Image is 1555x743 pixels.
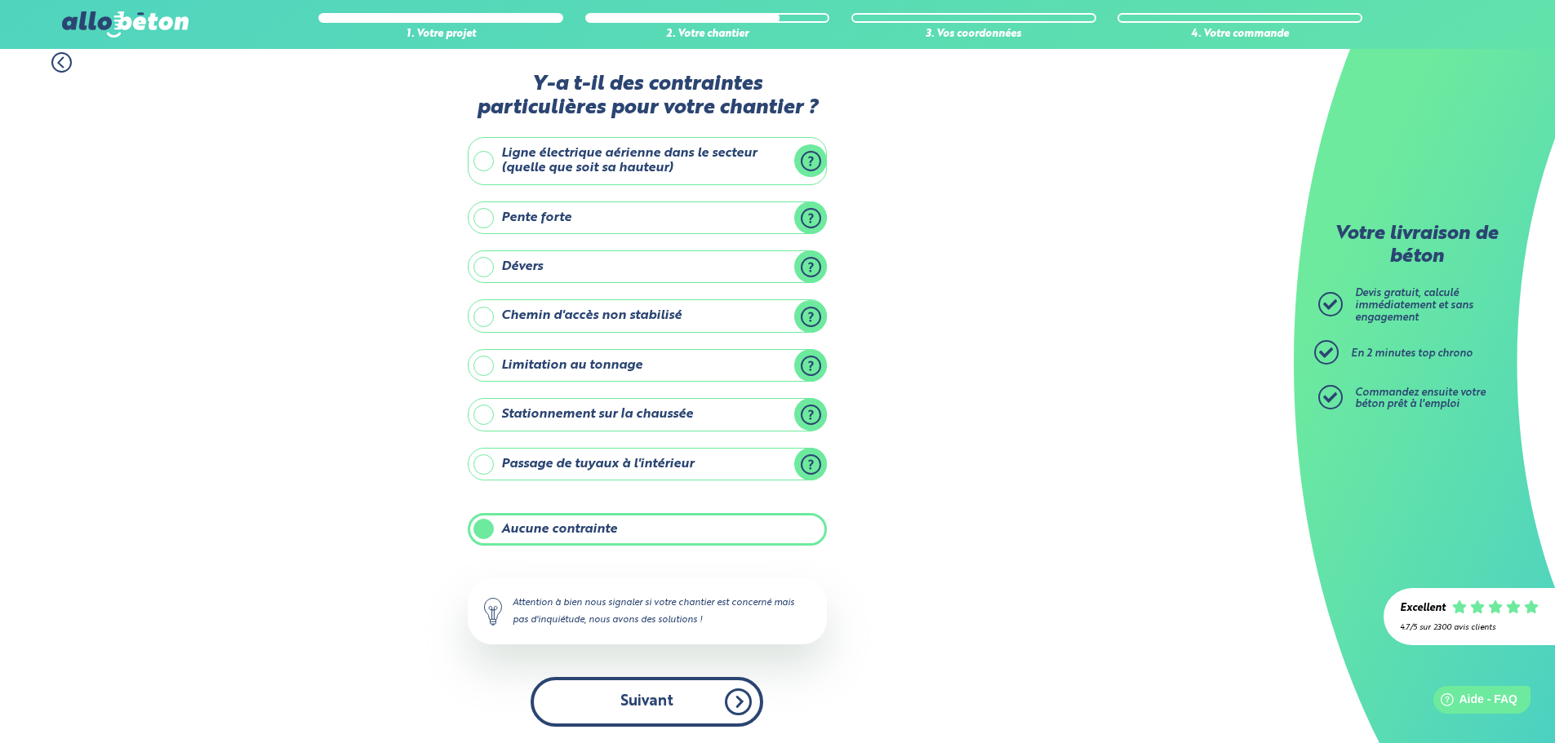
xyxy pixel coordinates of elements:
div: Excellent [1400,603,1446,615]
label: Aucune contrainte [468,513,827,546]
div: 4. Votre commande [1117,29,1362,41]
label: Ligne électrique aérienne dans le secteur (quelle que soit sa hauteur) [468,137,827,185]
span: Commandez ensuite votre béton prêt à l'emploi [1355,387,1486,410]
div: Attention à bien nous signaler si votre chantier est concerné mais pas d'inquiétude, nous avons d... [468,578,827,643]
iframe: Help widget launcher [1410,679,1537,725]
label: Passage de tuyaux à l'intérieur [468,448,827,480]
div: 4.7/5 sur 2300 avis clients [1400,623,1539,632]
div: 1. Votre projet [318,29,563,41]
button: Suivant [531,677,763,727]
span: En 2 minutes top chrono [1351,348,1473,359]
label: Chemin d'accès non stabilisé [468,299,827,332]
label: Limitation au tonnage [468,349,827,382]
span: Devis gratuit, calculé immédiatement et sans engagement [1355,288,1473,322]
p: Votre livraison de béton [1322,223,1510,268]
img: allobéton [62,11,188,38]
div: 2. Votre chantier [585,29,830,41]
label: Y-a t-il des contraintes particulières pour votre chantier ? [468,73,827,121]
label: Pente forte [468,201,827,234]
div: 3. Vos coordonnées [851,29,1096,41]
label: Dévers [468,250,827,283]
label: Stationnement sur la chaussée [468,398,827,431]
